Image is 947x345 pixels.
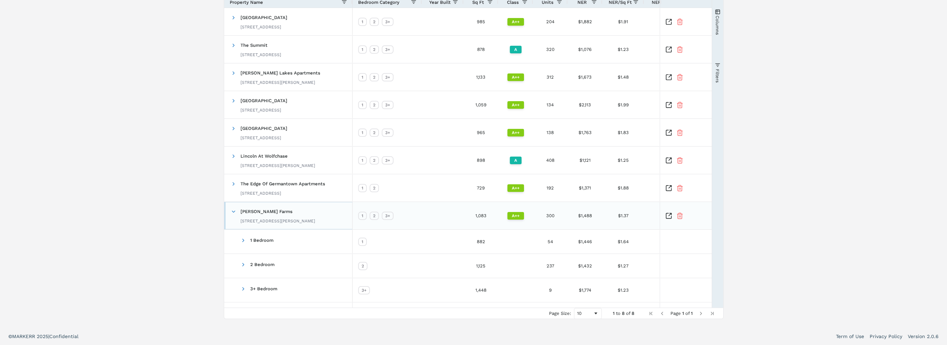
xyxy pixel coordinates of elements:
[568,119,602,146] div: $1,763
[370,129,379,137] div: 2
[533,230,568,254] div: 54
[533,147,568,174] div: 408
[676,46,683,53] button: Remove Property From Portfolio
[622,311,625,316] span: 8
[358,184,367,192] div: 1
[568,202,602,229] div: $1,488
[676,74,683,81] button: Remove Property From Portfolio
[533,91,568,118] div: 134
[250,262,274,267] span: 2 Bedroom
[370,73,379,81] div: 2
[568,63,602,91] div: $1,673
[358,156,367,165] div: 1
[665,18,672,25] a: Inspect Comparable
[240,191,325,196] div: [STREET_ADDRESS]
[464,202,498,229] div: 1,083
[682,311,684,316] span: 1
[613,311,615,316] span: 1
[602,147,644,174] div: $1.25
[676,101,683,108] button: Remove Property From Portfolio
[507,129,524,136] div: A++
[382,156,394,165] div: 3+
[464,8,498,35] div: 985
[644,174,713,202] div: -0.01%
[648,311,654,316] div: First Page
[626,311,630,316] span: of
[240,43,268,48] span: The Summit
[37,334,49,339] span: 2025 |
[240,126,287,131] span: [GEOGRAPHIC_DATA]
[382,212,394,220] div: 3+
[602,36,644,63] div: $1.23
[715,69,720,82] span: Filters
[464,119,498,146] div: 965
[665,185,672,192] a: Inspect Comparable
[507,212,524,220] div: A++
[240,80,320,85] div: [STREET_ADDRESS][PERSON_NAME]
[568,254,602,278] div: $1,432
[549,311,571,316] div: Page Size:
[358,45,367,54] div: 1
[568,8,602,35] div: $1,882
[644,91,713,118] div: -
[358,73,367,81] div: 1
[644,63,713,91] div: -0.30%
[370,18,379,26] div: 2
[533,254,568,278] div: 237
[507,73,524,81] div: A++
[602,278,644,302] div: $1.23
[240,153,288,159] span: Lincoln At Wolfchase
[715,15,720,35] span: Columns
[358,101,367,109] div: 1
[691,311,693,316] span: 1
[644,230,713,254] div: -
[370,212,379,220] div: 2
[602,174,644,202] div: $1.88
[836,333,864,340] a: Term of Use
[533,174,568,202] div: 192
[533,36,568,63] div: 320
[644,147,713,174] div: -0.32%
[464,230,498,254] div: 882
[568,36,602,63] div: $1,076
[665,46,672,53] a: Inspect Comparable
[370,156,379,165] div: 2
[240,107,287,113] div: [STREET_ADDRESS]
[240,163,315,168] div: [STREET_ADDRESS][PERSON_NAME]
[676,212,683,219] button: Remove Property From Portfolio
[12,334,37,339] span: MARKERR
[568,91,602,118] div: $2,113
[698,311,704,316] div: Next Page
[602,230,644,254] div: $1.64
[568,174,602,202] div: $1,371
[240,52,281,57] div: [STREET_ADDRESS]
[533,63,568,91] div: 312
[685,311,690,316] span: of
[577,311,593,316] div: 10
[250,238,273,243] span: 1 Bedroom
[665,101,672,108] a: Inspect Comparable
[665,74,672,81] a: Inspect Comparable
[358,18,367,26] div: 1
[358,262,367,270] div: 2
[676,157,683,164] button: Remove Property From Portfolio
[533,8,568,35] div: 204
[464,254,498,278] div: 1,125
[49,334,78,339] span: Confidential
[676,18,683,25] button: Remove Property From Portfolio
[568,147,602,174] div: $1,121
[382,45,394,54] div: 3+
[370,184,379,192] div: 2
[510,157,522,164] div: A
[568,278,602,302] div: $1,774
[358,286,370,294] div: 3+
[507,184,524,192] div: A++
[358,129,367,137] div: 1
[382,73,394,81] div: 3+
[602,202,644,229] div: $1.37
[676,185,683,192] button: Remove Property From Portfolio
[382,129,394,137] div: 3+
[533,202,568,229] div: 300
[602,119,644,146] div: $1.83
[644,8,713,35] div: -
